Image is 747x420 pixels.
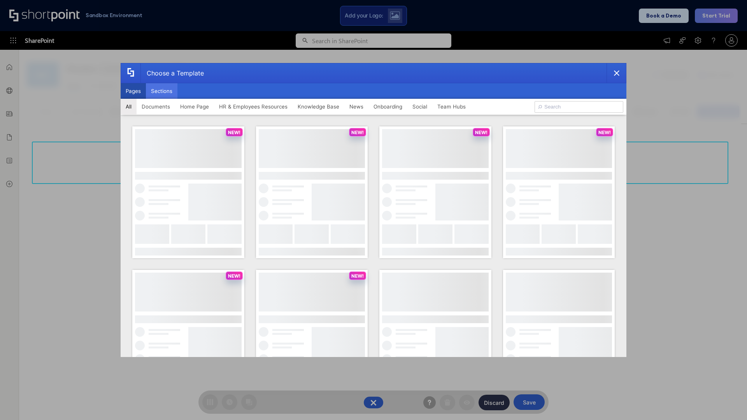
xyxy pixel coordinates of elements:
[121,63,626,357] div: template selector
[351,273,364,279] p: NEW!
[121,99,137,114] button: All
[368,99,407,114] button: Onboarding
[228,129,240,135] p: NEW!
[121,83,146,99] button: Pages
[351,129,364,135] p: NEW!
[140,63,204,83] div: Choose a Template
[607,330,747,420] iframe: Chat Widget
[535,101,623,113] input: Search
[146,83,177,99] button: Sections
[432,99,471,114] button: Team Hubs
[175,99,214,114] button: Home Page
[214,99,293,114] button: HR & Employees Resources
[344,99,368,114] button: News
[598,129,611,135] p: NEW!
[293,99,344,114] button: Knowledge Base
[228,273,240,279] p: NEW!
[137,99,175,114] button: Documents
[475,129,487,135] p: NEW!
[407,99,432,114] button: Social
